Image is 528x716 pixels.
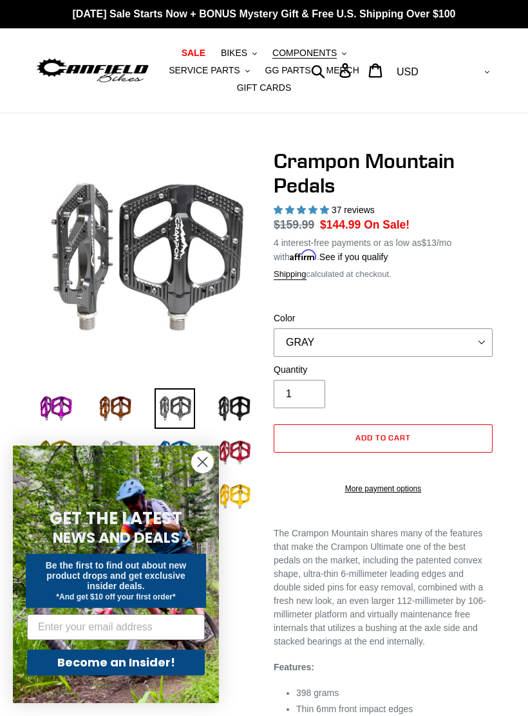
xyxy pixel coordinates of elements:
span: *And get $10 off your first order* [56,592,175,601]
span: COMPONENTS [272,48,337,59]
a: More payment options [274,483,493,495]
button: COMPONENTS [266,44,353,62]
a: Shipping [274,269,306,280]
li: 398 grams [296,686,493,700]
img: Load image into Gallery viewer, grey [155,388,195,429]
a: GG PARTS [259,62,317,79]
span: GG PARTS [265,65,311,76]
a: SALE [175,44,212,62]
a: See if you qualify - Learn more about Affirm Financing (opens in modal) [319,252,388,262]
span: GIFT CARDS [237,82,292,93]
button: SERVICE PARTS [162,62,256,79]
span: $144.99 [320,218,361,231]
span: SERVICE PARTS [169,65,240,76]
span: $13 [422,238,437,248]
button: Close dialog [191,451,214,473]
li: Thin 6mm front impact edges [296,702,493,716]
img: Load image into Gallery viewer, stealth [214,388,255,429]
span: GET THE LATEST [50,507,182,530]
span: 4.97 stars [274,205,332,215]
label: Color [274,312,493,325]
img: Load image into Gallery viewer, gold [214,476,255,517]
img: Load image into Gallery viewer, bronze [95,388,136,429]
span: NEWS AND DEALS [53,527,180,548]
button: BIKES [214,44,263,62]
h1: Crampon Mountain Pedals [274,149,493,198]
span: BIKES [221,48,247,59]
p: The Crampon Mountain shares many of the features that make the Crampon Ultimate one of the best p... [274,527,493,648]
img: Load image into Gallery viewer, red [214,433,255,473]
span: SALE [182,48,205,59]
div: calculated at checkout. [274,268,493,281]
button: Add to cart [274,424,493,453]
a: GIFT CARDS [231,79,298,97]
span: On Sale! [364,216,410,233]
s: $159.99 [274,218,314,231]
span: Affirm [290,250,317,261]
input: Enter your email address [27,614,205,640]
p: 4 interest-free payments or as low as /mo with . [274,234,493,264]
span: Add to cart [355,433,411,442]
img: Canfield Bikes [35,56,150,84]
span: Be the first to find out about new product drops and get exclusive insider deals. [46,560,187,591]
img: Load image into Gallery viewer, purple [35,388,76,429]
strong: Features: [274,662,314,672]
button: Become an Insider! [27,650,205,675]
span: 37 reviews [332,205,375,215]
label: Quantity [274,363,493,377]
